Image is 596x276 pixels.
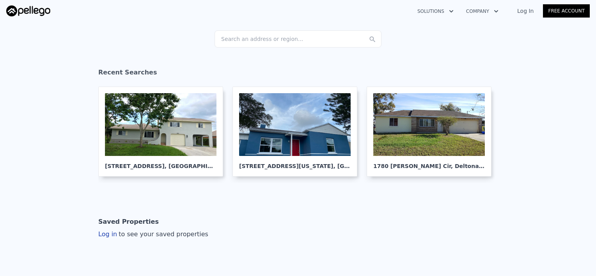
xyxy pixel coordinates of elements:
div: Recent Searches [98,62,498,87]
span: to see your saved properties [117,230,208,238]
button: Solutions [411,4,460,18]
a: [STREET_ADDRESS], [GEOGRAPHIC_DATA] [98,87,229,177]
a: Free Account [543,4,590,18]
div: 1780 [PERSON_NAME] Cir , Deltona [373,156,485,170]
button: Company [460,4,505,18]
img: Pellego [6,5,50,16]
a: [STREET_ADDRESS][US_STATE], [GEOGRAPHIC_DATA][PERSON_NAME] [232,87,364,177]
div: [STREET_ADDRESS] , [GEOGRAPHIC_DATA] [105,156,216,170]
a: Log In [508,7,543,15]
a: 1780 [PERSON_NAME] Cir, Deltona,FL 32738 [367,87,498,177]
div: Saved Properties [98,214,159,230]
div: Log in [98,230,208,239]
div: [STREET_ADDRESS][US_STATE] , [GEOGRAPHIC_DATA][PERSON_NAME] [239,156,351,170]
div: Search an address or region... [215,30,381,48]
